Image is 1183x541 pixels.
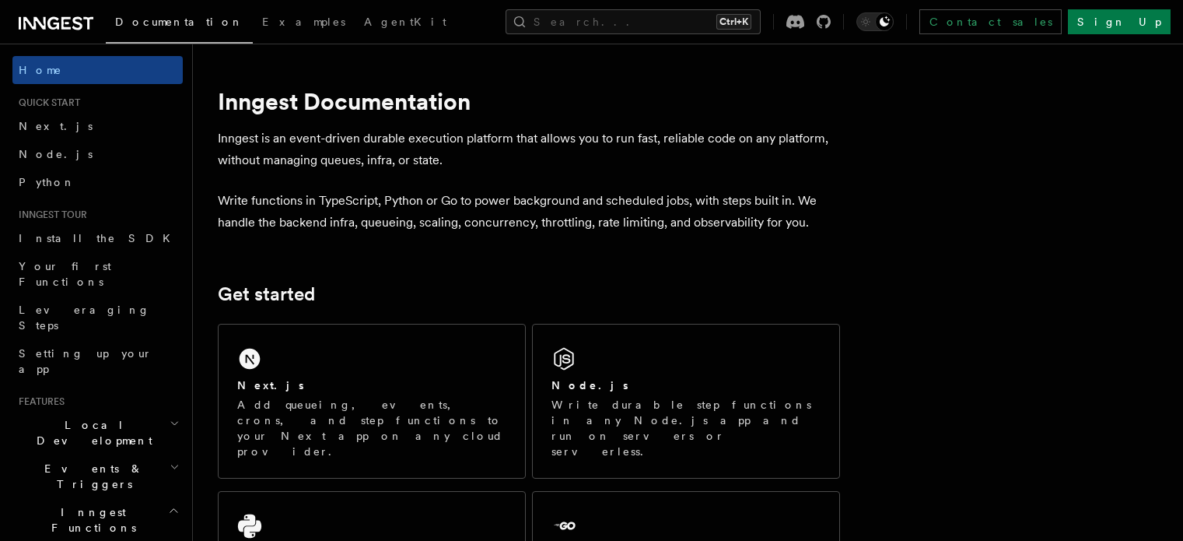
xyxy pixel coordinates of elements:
[12,395,65,408] span: Features
[12,209,87,221] span: Inngest tour
[856,12,894,31] button: Toggle dark mode
[12,168,183,196] a: Python
[1068,9,1171,34] a: Sign Up
[253,5,355,42] a: Examples
[12,140,183,168] a: Node.js
[12,224,183,252] a: Install the SDK
[364,16,446,28] span: AgentKit
[12,411,183,455] button: Local Development
[19,232,180,244] span: Install the SDK
[12,112,183,140] a: Next.js
[12,455,183,498] button: Events & Triggers
[19,347,152,375] span: Setting up your app
[19,304,150,332] span: Leveraging Steps
[12,504,168,536] span: Inngest Functions
[716,14,751,30] kbd: Ctrl+K
[12,252,183,296] a: Your first Functions
[12,339,183,383] a: Setting up your app
[532,324,840,479] a: Node.jsWrite durable step functions in any Node.js app and run on servers or serverless.
[237,397,506,459] p: Add queueing, events, crons, and step functions to your Next app on any cloud provider.
[218,87,840,115] h1: Inngest Documentation
[19,62,62,78] span: Home
[115,16,243,28] span: Documentation
[551,378,628,393] h2: Node.js
[262,16,345,28] span: Examples
[218,128,840,171] p: Inngest is an event-driven durable execution platform that allows you to run fast, reliable code ...
[19,260,111,288] span: Your first Functions
[106,5,253,44] a: Documentation
[12,417,170,448] span: Local Development
[919,9,1062,34] a: Contact sales
[12,56,183,84] a: Home
[506,9,761,34] button: Search...Ctrl+K
[12,461,170,492] span: Events & Triggers
[19,176,75,188] span: Python
[237,378,304,393] h2: Next.js
[19,148,93,160] span: Node.js
[355,5,456,42] a: AgentKit
[12,296,183,339] a: Leveraging Steps
[19,120,93,132] span: Next.js
[218,283,315,305] a: Get started
[218,324,526,479] a: Next.jsAdd queueing, events, crons, and step functions to your Next app on any cloud provider.
[218,190,840,234] p: Write functions in TypeScript, Python or Go to power background and scheduled jobs, with steps bu...
[12,97,80,109] span: Quick start
[551,397,821,459] p: Write durable step functions in any Node.js app and run on servers or serverless.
